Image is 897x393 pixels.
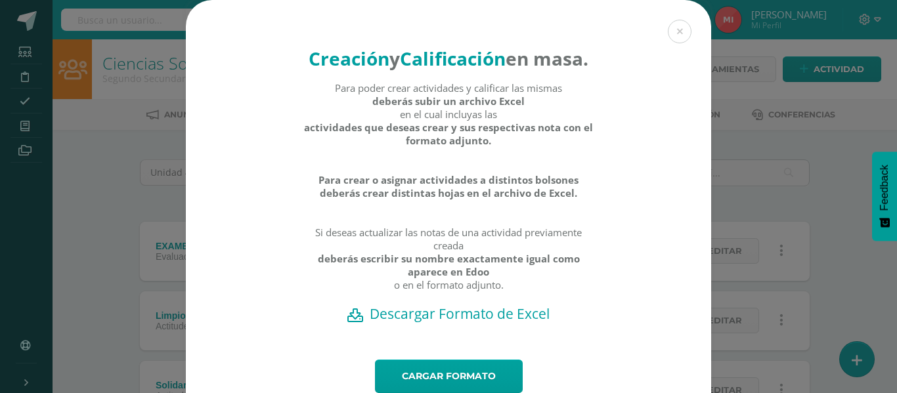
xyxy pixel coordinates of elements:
[872,152,897,241] button: Feedback - Mostrar encuesta
[309,46,389,71] strong: Creación
[303,252,594,278] strong: deberás escribir su nombre exactamente igual como aparece en Edoo
[879,165,890,211] span: Feedback
[389,46,400,71] strong: y
[209,304,688,323] a: Descargar Formato de Excel
[303,46,594,71] h4: en masa.
[303,173,594,199] strong: Para crear o asignar actividades a distintos bolsones deberás crear distintas hojas en el archivo...
[303,121,594,147] strong: actividades que deseas crear y sus respectivas nota con el formato adjunto.
[400,46,506,71] strong: Calificación
[372,94,525,108] strong: deberás subir un archivo Excel
[375,360,523,393] a: Cargar formato
[303,81,594,304] div: Para poder crear actividades y calificar las mismas en el cual incluyas las Si deseas actualizar ...
[668,20,691,43] button: Close (Esc)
